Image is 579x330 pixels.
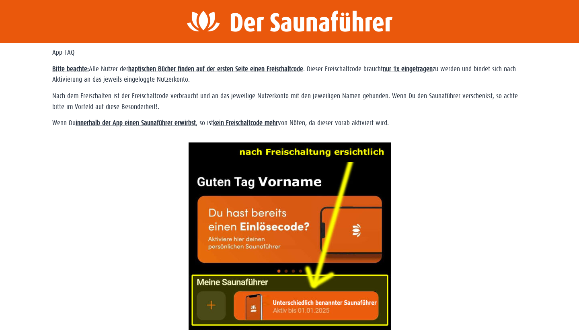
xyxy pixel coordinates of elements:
strong: haptischen Bücher finden auf der ersten Seite einen Freischaltcode [128,65,303,73]
p: Wenn Du , so ist von Nöten, da dieser vorab aktiviert wird. [52,118,527,128]
p: App-FAQ [52,47,527,58]
strong: nur 1x eingetragen [383,65,433,73]
strong: kein Freischaltcode mehr [213,119,278,127]
strong: innerhalb der App einen Saunaführer erwirbst [76,119,196,127]
strong: Bitte beachte: [52,65,89,73]
p: Nach dem Freischalten ist der Freischaltcode verbraucht und an das jeweilige Nutzerkonto mit den ... [52,91,527,112]
p: Alle Nutzer der . Dieser Freischaltcode braucht zu werden und bindet sich nach Aktivierung an das... [52,64,527,85]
